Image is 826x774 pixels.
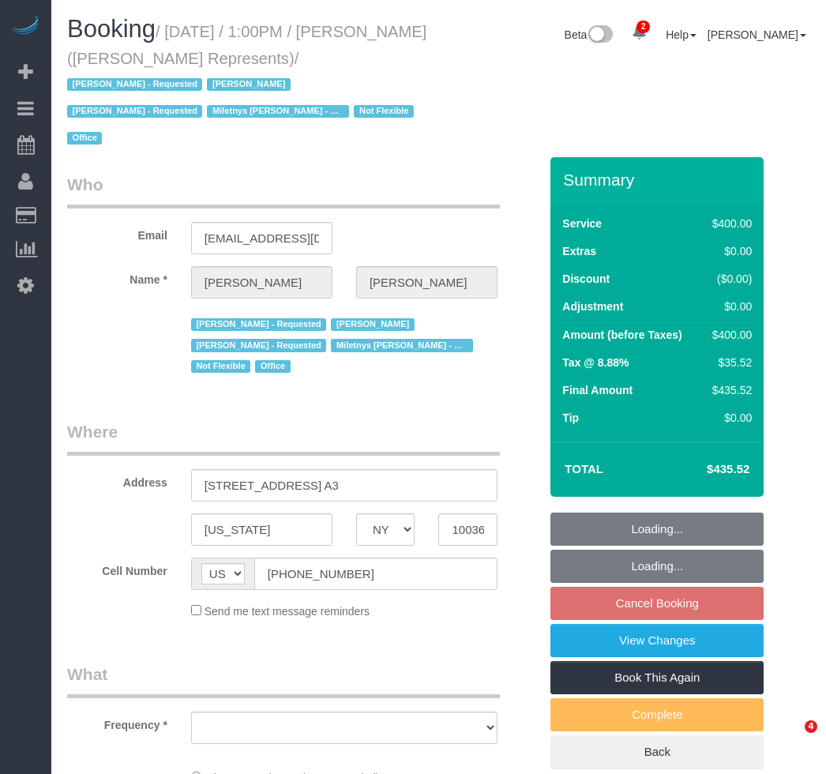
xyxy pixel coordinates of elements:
[706,382,752,398] div: $435.52
[562,355,629,370] label: Tax @ 8.88%
[565,462,603,475] strong: Total
[438,513,497,546] input: Zip Code
[67,15,156,43] span: Booking
[67,132,102,145] span: Office
[55,222,179,243] label: Email
[550,735,764,768] a: Back
[356,266,497,299] input: Last Name
[562,271,610,287] label: Discount
[706,216,752,231] div: $400.00
[624,16,655,51] a: 2
[562,327,681,343] label: Amount (before Taxes)
[191,318,326,331] span: [PERSON_NAME] - Requested
[706,299,752,314] div: $0.00
[67,663,500,698] legend: What
[67,105,202,118] span: [PERSON_NAME] - Requested
[550,624,764,657] a: View Changes
[331,339,473,351] span: Miletnys [PERSON_NAME] - Requested
[67,420,500,456] legend: Where
[706,410,752,426] div: $0.00
[706,271,752,287] div: ($0.00)
[9,16,41,38] img: Automaid Logo
[67,23,426,148] small: / [DATE] / 1:00PM / [PERSON_NAME] ([PERSON_NAME] Represents)
[562,410,579,426] label: Tip
[706,327,752,343] div: $400.00
[55,266,179,287] label: Name *
[706,243,752,259] div: $0.00
[706,355,752,370] div: $35.52
[354,105,414,118] span: Not Flexible
[207,105,349,118] span: Miletnys [PERSON_NAME] - Requested
[55,558,179,579] label: Cell Number
[636,21,650,33] span: 2
[331,318,414,331] span: [PERSON_NAME]
[565,28,614,41] a: Beta
[191,222,332,254] input: Email
[805,720,817,733] span: 4
[191,339,326,351] span: [PERSON_NAME] - Requested
[708,28,806,41] a: [PERSON_NAME]
[666,28,696,41] a: Help
[207,78,290,91] span: [PERSON_NAME]
[191,513,332,546] input: City
[191,360,251,373] span: Not Flexible
[562,216,602,231] label: Service
[191,266,332,299] input: First Name
[772,720,810,758] iframe: Intercom live chat
[55,712,179,733] label: Frequency *
[562,243,596,259] label: Extras
[254,558,497,590] input: Cell Number
[550,661,764,694] a: Book This Again
[205,605,370,618] span: Send me text message reminders
[563,171,756,189] h3: Summary
[255,360,290,373] span: Office
[562,382,633,398] label: Final Amount
[562,299,623,314] label: Adjustment
[67,78,202,91] span: [PERSON_NAME] - Requested
[659,463,749,476] h4: $435.52
[587,25,613,46] img: New interface
[55,469,179,490] label: Address
[67,173,500,209] legend: Who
